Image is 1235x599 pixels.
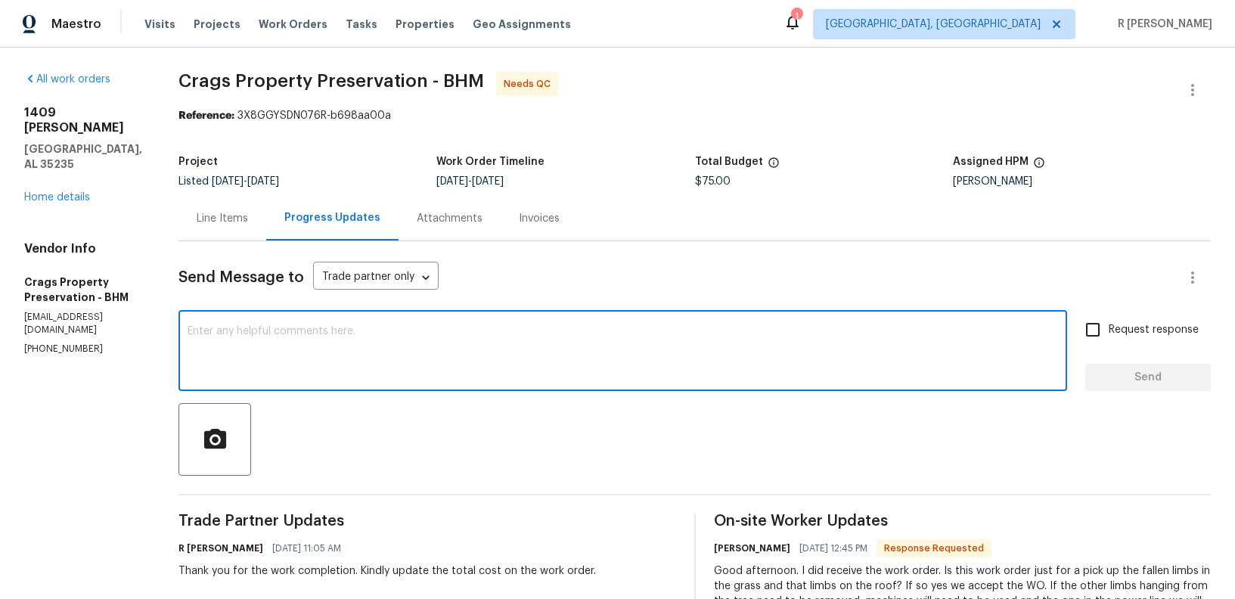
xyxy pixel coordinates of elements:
div: Progress Updates [284,210,380,225]
h5: Work Order Timeline [436,157,545,167]
span: [DATE] [472,176,504,187]
span: The hpm assigned to this work order. [1033,157,1045,176]
div: 3X8GGYSDN076R-b698aa00a [178,108,1211,123]
span: - [212,176,279,187]
p: [PHONE_NUMBER] [24,343,142,355]
span: Request response [1109,322,1199,338]
h6: R [PERSON_NAME] [178,541,263,556]
span: $75.00 [695,176,731,187]
h5: Project [178,157,218,167]
span: On-site Worker Updates [714,514,1212,529]
span: [DATE] [212,176,244,187]
b: Reference: [178,110,234,121]
span: Geo Assignments [473,17,571,32]
span: Projects [194,17,240,32]
span: Listed [178,176,279,187]
div: Line Items [197,211,248,226]
span: Trade Partner Updates [178,514,676,529]
div: [PERSON_NAME] [953,176,1211,187]
span: Tasks [346,19,377,29]
a: All work orders [24,74,110,85]
span: Visits [144,17,175,32]
h2: 1409 [PERSON_NAME] [24,105,142,135]
span: [DATE] 11:05 AM [272,541,341,556]
span: The total cost of line items that have been proposed by Opendoor. This sum includes line items th... [768,157,780,176]
span: Crags Property Preservation - BHM [178,72,484,90]
h5: Assigned HPM [953,157,1029,167]
p: [EMAIL_ADDRESS][DOMAIN_NAME] [24,311,142,337]
div: 1 [791,9,802,24]
span: [DATE] [436,176,468,187]
div: Thank you for the work completion. Kindly update the total cost on the work order. [178,563,596,579]
h6: [PERSON_NAME] [714,541,790,556]
span: Properties [396,17,455,32]
span: [DATE] [247,176,279,187]
span: [DATE] 12:45 PM [799,541,867,556]
span: Work Orders [259,17,327,32]
span: R [PERSON_NAME] [1112,17,1212,32]
div: Trade partner only [313,265,439,290]
h5: [GEOGRAPHIC_DATA], AL 35235 [24,141,142,172]
h5: Total Budget [695,157,763,167]
h4: Vendor Info [24,241,142,256]
h5: Crags Property Preservation - BHM [24,275,142,305]
span: [GEOGRAPHIC_DATA], [GEOGRAPHIC_DATA] [826,17,1041,32]
a: Home details [24,192,90,203]
span: Needs QC [504,76,557,92]
div: Attachments [417,211,483,226]
span: Send Message to [178,270,304,285]
span: Maestro [51,17,101,32]
span: Response Requested [878,541,990,556]
div: Invoices [519,211,560,226]
span: - [436,176,504,187]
